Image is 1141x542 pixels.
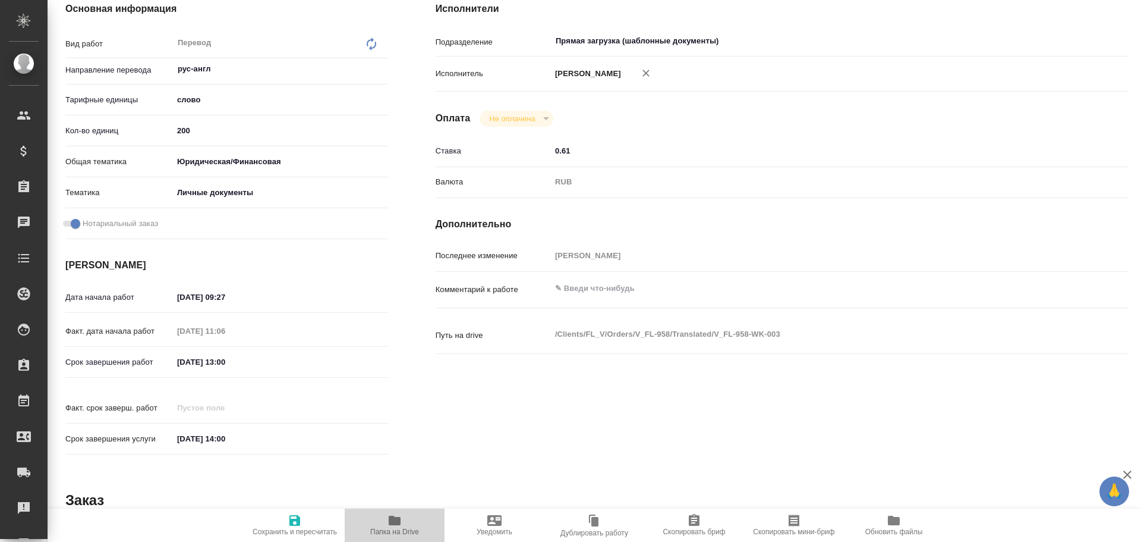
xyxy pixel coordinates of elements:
[173,430,277,447] input: ✎ Введи что-нибудь
[436,2,1128,16] h4: Исполнители
[1104,479,1124,504] span: 🙏
[65,38,173,50] p: Вид работ
[245,509,345,542] button: Сохранить и пересчитать
[551,68,621,80] p: [PERSON_NAME]
[65,292,173,303] p: Дата начала работ
[173,122,388,139] input: ✎ Введи что-нибудь
[173,289,277,306] input: ✎ Введи что-нибудь
[544,509,644,542] button: Дублировать работу
[480,111,553,127] div: В работе
[253,528,337,536] span: Сохранить и пересчитать
[65,491,104,510] h2: Заказ
[436,284,551,296] p: Комментарий к работе
[83,218,158,230] span: Нотариальный заказ
[560,529,628,537] span: Дублировать работу
[173,183,388,203] div: Личные документы
[382,68,384,70] button: Open
[173,322,277,340] input: Пустое поле
[65,402,173,414] p: Факт. срок заверш. работ
[173,90,388,110] div: слово
[865,528,923,536] span: Обновить файлы
[551,247,1070,264] input: Пустое поле
[551,172,1070,192] div: RUB
[436,145,551,157] p: Ставка
[436,68,551,80] p: Исполнитель
[65,356,173,368] p: Срок завершения работ
[844,509,944,542] button: Обновить файлы
[744,509,844,542] button: Скопировать мини-бриф
[370,528,419,536] span: Папка на Drive
[551,324,1070,344] textarea: /Clients/FL_V/Orders/V_FL-958/Translated/V_FL-958-WK-003
[436,111,471,126] h4: Оплата
[65,156,173,168] p: Общая тематика
[644,509,744,542] button: Скопировать бриф
[65,187,173,199] p: Тематика
[753,528,834,536] span: Скопировать мини-бриф
[436,250,551,262] p: Последнее изменение
[445,509,544,542] button: Уведомить
[65,258,388,272] h4: [PERSON_NAME]
[633,60,659,86] button: Удалить исполнителя
[65,2,388,16] h4: Основная информация
[65,325,173,337] p: Факт. дата начала работ
[436,36,551,48] p: Подразделение
[65,433,173,445] p: Срок завершения услуги
[477,528,512,536] span: Уведомить
[1099,477,1129,506] button: 🙏
[173,353,277,371] input: ✎ Введи что-нибудь
[1064,40,1066,42] button: Open
[436,217,1128,231] h4: Дополнительно
[551,142,1070,159] input: ✎ Введи что-нибудь
[173,399,277,416] input: Пустое поле
[173,152,388,172] div: Юридическая/Финансовая
[65,94,173,106] p: Тарифные единицы
[65,125,173,137] p: Кол-во единиц
[65,64,173,76] p: Направление перевода
[436,330,551,342] p: Путь на drive
[436,176,551,188] p: Валюта
[345,509,445,542] button: Папка на Drive
[663,528,725,536] span: Скопировать бриф
[486,114,538,124] button: Не оплачена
